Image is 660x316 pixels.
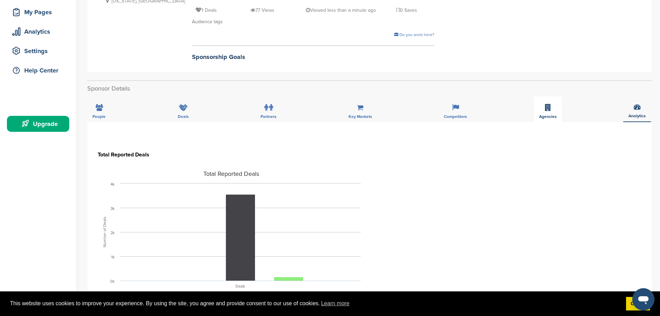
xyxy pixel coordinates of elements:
[111,255,115,259] text: 1k
[396,6,417,15] p: 0 Saves
[7,4,69,20] a: My Pages
[7,62,69,78] a: Help Center
[399,32,434,37] span: Do you work here?
[626,297,650,311] a: dismiss cookie message
[444,114,467,119] span: Competitors
[628,114,646,118] span: Analytics
[394,32,434,37] a: Do you work here?
[10,64,69,77] div: Help Center
[10,45,69,57] div: Settings
[111,231,115,235] text: 2k
[192,18,434,26] div: Audience tags
[93,114,106,119] span: People
[306,6,376,15] p: Viewed less than a minute ago
[195,6,217,15] p: 1 Deals
[10,25,69,38] div: Analytics
[236,284,245,289] text: Deals
[7,116,69,132] a: Upgrade
[7,43,69,59] a: Settings
[98,151,364,159] h3: Total Reported Deals
[10,298,621,309] span: This website uses cookies to improve your experience. By using the site, you agree and provide co...
[7,24,69,40] a: Analytics
[102,217,107,248] tspan: Number of Deals
[192,52,434,62] h2: Sponsorship Goals
[632,288,654,310] iframe: Button to launch messaging window
[320,298,351,309] a: learn more about cookies
[178,114,189,119] span: Deals
[250,6,274,15] p: 77 Views
[87,84,652,93] h2: Sponsor Details
[111,182,115,187] text: 4k
[110,279,115,284] text: 0k
[261,114,276,119] span: Partners
[111,206,115,211] text: 3k
[539,114,557,119] span: Agencies
[349,114,372,119] span: Key Markets
[10,6,69,18] div: My Pages
[203,170,259,178] tspan: Total Reported Deals
[10,118,69,130] div: Upgrade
